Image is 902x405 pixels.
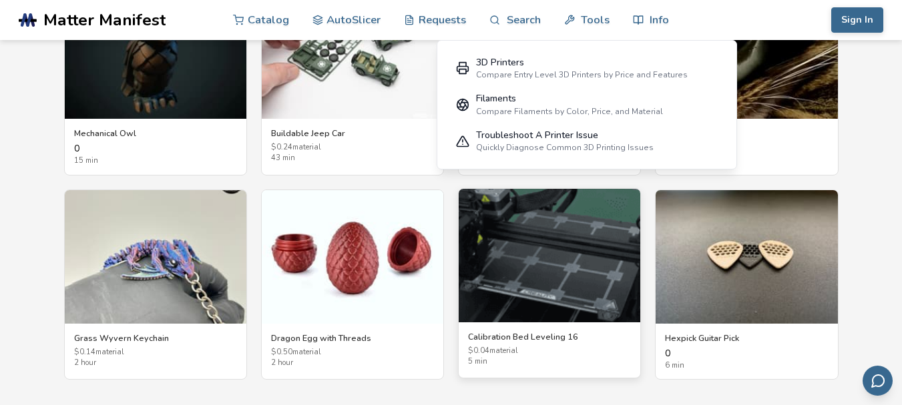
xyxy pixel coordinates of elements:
[476,57,688,68] div: 3D Printers
[459,189,640,322] img: Calibration Bed Leveling 16
[65,190,246,324] img: Grass Wyvern Keychain
[665,333,828,344] h3: Hexpick Guitar Pick
[665,128,828,139] h3: CatBat Mask
[476,93,663,104] div: Filaments
[665,348,828,370] div: 0
[468,347,631,356] span: $ 0.04 material
[655,189,838,380] a: Hexpick Guitar PickHexpick Guitar Pick06 min
[831,7,883,33] button: Sign In
[447,123,727,159] a: Troubleshoot A Printer IssueQuickly Diagnose Common 3D Printing Issues
[74,157,237,165] span: 15 min
[271,333,434,344] h3: Dragon Egg with Threads
[271,359,434,368] span: 2 hour
[271,128,434,139] h3: Buildable Jeep Car
[447,50,727,87] a: 3D PrintersCompare Entry Level 3D Printers by Price and Features
[271,143,434,152] span: $ 0.24 material
[458,188,641,379] a: Calibration Bed Leveling 16Calibration Bed Leveling 16$0.04material5 min
[262,190,443,324] img: Dragon Egg with Threads
[665,143,828,152] span: $ 0.46 material
[271,348,434,357] span: $ 0.50 material
[476,107,663,116] div: Compare Filaments by Color, Price, and Material
[665,362,828,370] span: 6 min
[447,87,727,123] a: FilamentsCompare Filaments by Color, Price, and Material
[476,70,688,79] div: Compare Entry Level 3D Printers by Price and Features
[656,190,837,324] img: Hexpick Guitar Pick
[271,154,434,163] span: 43 min
[74,359,237,368] span: 2 hour
[468,358,631,366] span: 5 min
[468,332,631,342] h3: Calibration Bed Leveling 16
[665,154,828,163] span: 4 hour
[476,130,654,141] div: Troubleshoot A Printer Issue
[74,333,237,344] h3: Grass Wyvern Keychain
[74,128,237,139] h3: Mechanical Owl
[74,348,237,357] span: $ 0.14 material
[261,189,444,380] a: Dragon Egg with ThreadsDragon Egg with Threads$0.50material2 hour
[863,366,893,396] button: Send feedback via email
[64,189,247,380] a: Grass Wyvern KeychainGrass Wyvern Keychain$0.14material2 hour
[74,143,237,165] div: 0
[476,143,654,152] div: Quickly Diagnose Common 3D Printing Issues
[43,11,166,29] span: Matter Manifest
